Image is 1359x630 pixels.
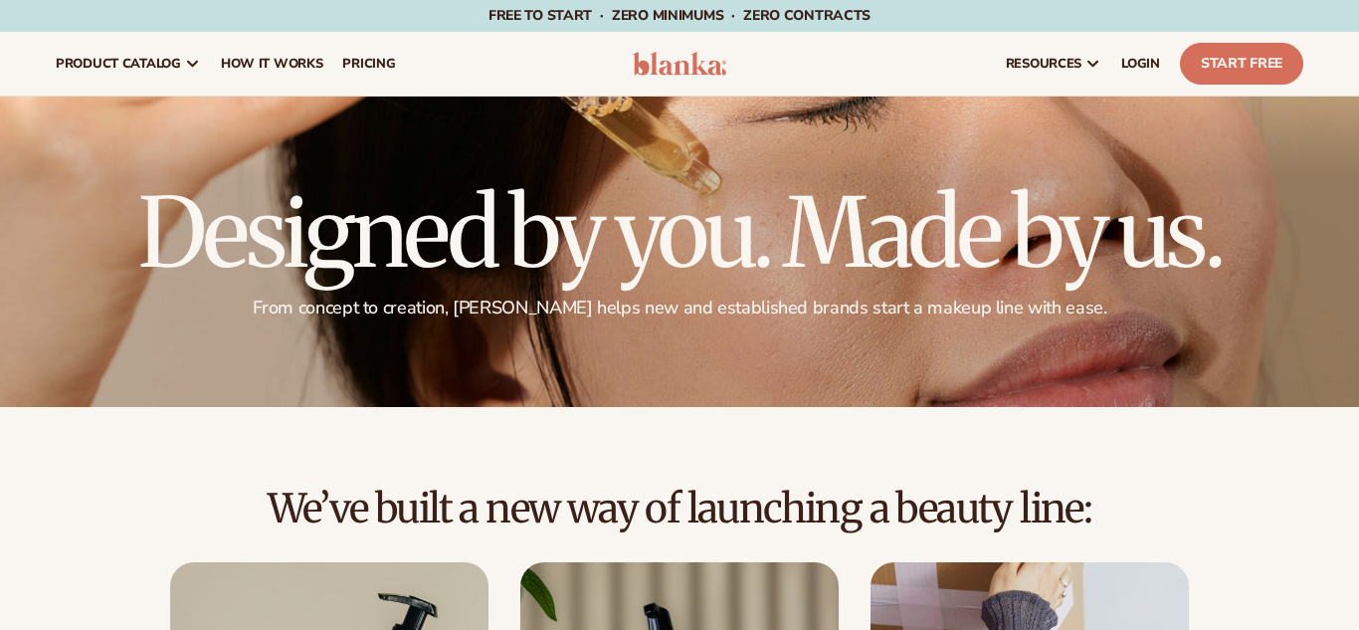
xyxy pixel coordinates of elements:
span: LOGIN [1121,56,1160,72]
span: pricing [342,56,395,72]
h1: Designed by you. Made by us. [56,185,1303,281]
img: logo [633,52,726,76]
a: LOGIN [1111,32,1170,96]
a: Start Free [1180,43,1303,85]
a: pricing [332,32,405,96]
h2: We’ve built a new way of launching a beauty line: [56,487,1303,530]
span: How It Works [221,56,323,72]
span: resources [1006,56,1081,72]
a: How It Works [211,32,333,96]
a: product catalog [46,32,211,96]
span: Free to start · ZERO minimums · ZERO contracts [488,6,871,25]
span: product catalog [56,56,181,72]
a: resources [996,32,1111,96]
p: From concept to creation, [PERSON_NAME] helps new and established brands start a makeup line with... [56,297,1303,319]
